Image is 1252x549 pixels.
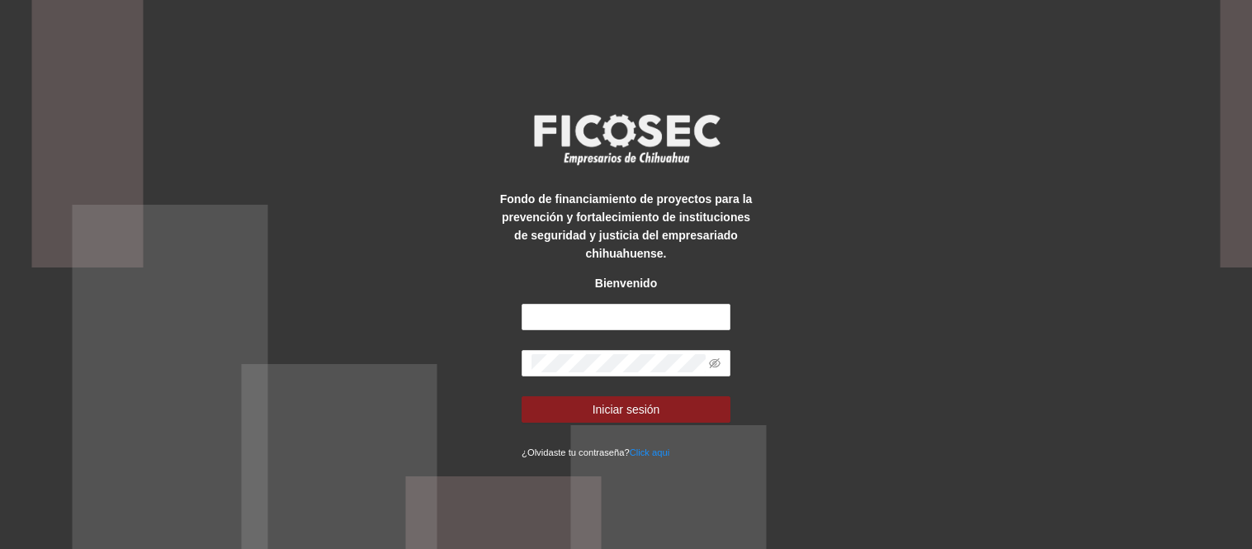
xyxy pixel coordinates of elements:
a: Click aqui [630,447,670,457]
span: eye-invisible [709,357,720,369]
strong: Fondo de financiamiento de proyectos para la prevención y fortalecimiento de instituciones de seg... [500,192,753,260]
strong: Bienvenido [595,277,657,290]
small: ¿Olvidaste tu contraseña? [522,447,669,457]
img: logo [523,109,730,170]
button: Iniciar sesión [522,396,730,423]
span: Iniciar sesión [593,400,660,419]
